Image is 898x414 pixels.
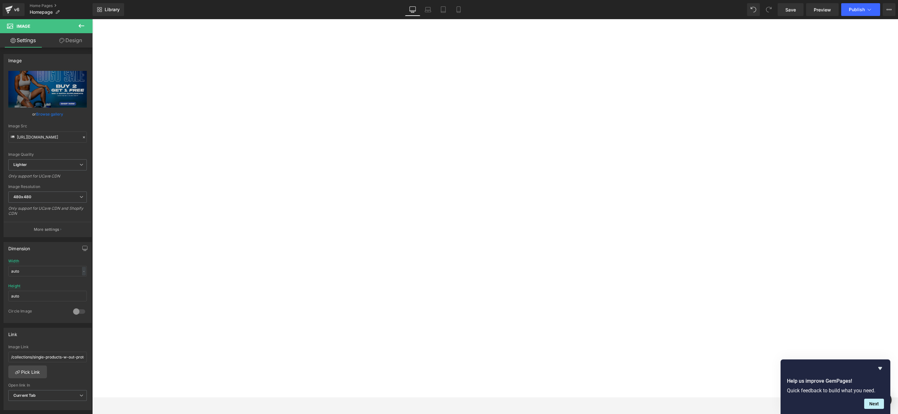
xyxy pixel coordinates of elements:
a: Pick Link [8,365,47,378]
input: https://your-shop.myshopify.com [8,352,87,362]
button: More settings [4,222,91,237]
a: Tablet [436,3,451,16]
a: v6 [3,3,25,16]
div: - [82,267,86,275]
a: Home Pages [30,3,93,8]
span: Homepage [30,10,53,15]
div: Only support for UCare CDN [8,174,87,183]
button: Publish [841,3,880,16]
div: Help us improve GemPages! [787,365,884,409]
div: Image Link [8,345,87,349]
input: Link [8,132,87,143]
div: Image Resolution [8,184,87,189]
p: More settings [34,227,59,232]
p: Quick feedback to build what you need. [787,388,884,394]
button: Hide survey [876,365,884,372]
b: 480x480 [13,194,31,199]
span: Save [785,6,796,13]
div: Open link In [8,383,87,388]
button: More [883,3,895,16]
a: Desktop [405,3,420,16]
input: auto [8,266,87,276]
button: Next question [864,399,884,409]
div: Only support for UCare CDN and Shopify CDN [8,206,87,220]
h2: Help us improve GemPages! [787,377,884,385]
input: auto [8,291,87,301]
a: Laptop [420,3,436,16]
a: Preview [806,3,839,16]
div: Image Quality [8,152,87,157]
b: Lighter [13,162,27,167]
div: Height [8,284,20,288]
div: Link [8,328,17,337]
a: Mobile [451,3,466,16]
div: Dimension [8,242,30,251]
button: Redo [762,3,775,16]
span: Library [105,7,120,12]
b: Current Tab [13,393,36,398]
button: Undo [747,3,760,16]
a: Browse gallery [36,109,63,120]
span: Image [17,24,30,29]
div: Width [8,259,19,263]
a: New Library [93,3,124,16]
span: Publish [849,7,865,12]
span: Preview [814,6,831,13]
a: Design [48,33,94,48]
div: Image Src [8,124,87,128]
div: Circle Image [8,309,67,315]
div: v6 [13,5,21,14]
div: Image [8,54,22,63]
iframe: To enrich screen reader interactions, please activate Accessibility in Grammarly extension settings [92,19,898,397]
div: or [8,111,87,117]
